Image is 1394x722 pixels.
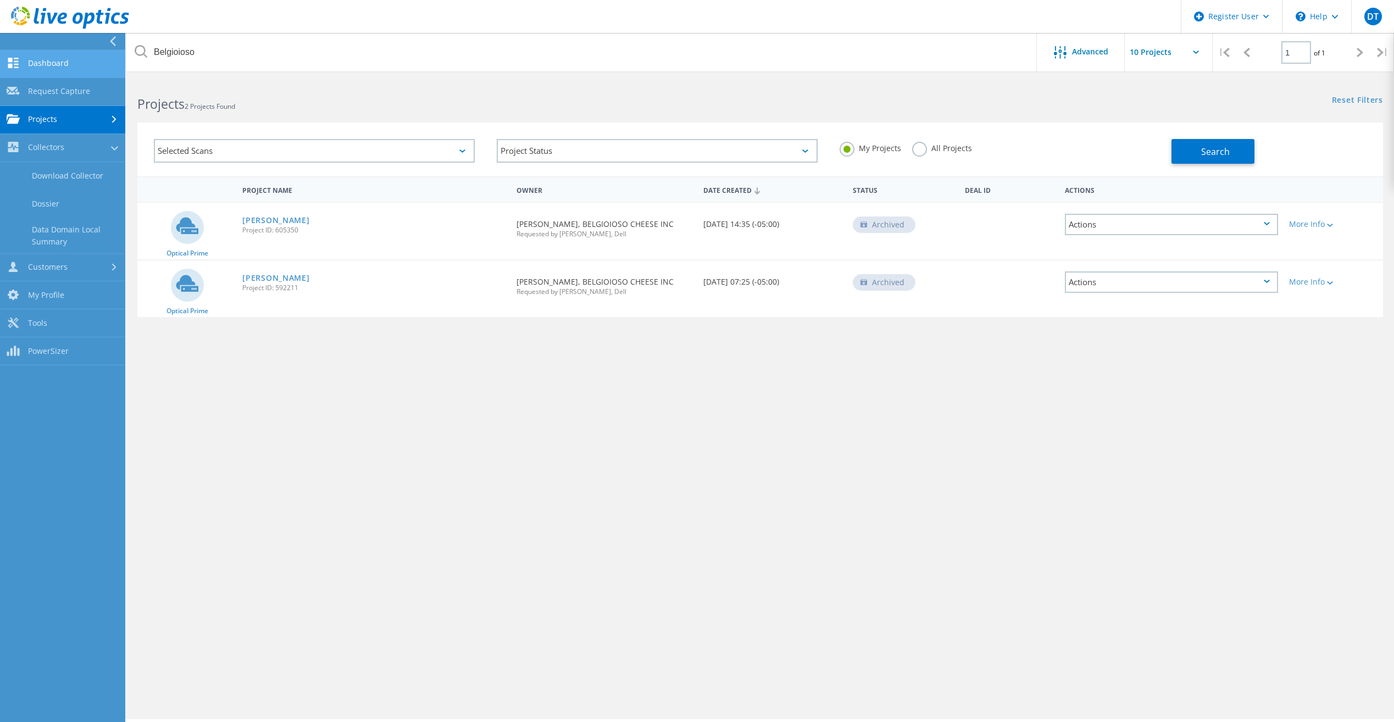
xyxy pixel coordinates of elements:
span: Project ID: 605350 [242,227,506,234]
div: Actions [1065,271,1278,293]
span: Requested by [PERSON_NAME], Dell [516,231,692,237]
div: [PERSON_NAME], BELGIOIOSO CHEESE INC [511,203,698,248]
div: [DATE] 07:25 (-05:00) [698,260,847,297]
div: Selected Scans [154,139,475,163]
span: of 1 [1314,48,1325,58]
span: DT [1367,12,1379,21]
div: More Info [1289,278,1378,286]
span: 2 Projects Found [185,102,235,111]
a: Live Optics Dashboard [11,23,129,31]
div: Actions [1065,214,1278,235]
label: All Projects [912,142,972,152]
div: Deal Id [959,179,1059,199]
div: Project Status [497,139,818,163]
a: [PERSON_NAME] [242,274,309,282]
div: | [1213,33,1235,72]
span: Search [1201,146,1230,158]
div: Archived [853,216,915,233]
div: | [1371,33,1394,72]
span: Advanced [1072,48,1108,55]
svg: \n [1296,12,1306,21]
div: Status [847,179,959,199]
div: Archived [853,274,915,291]
div: Date Created [698,179,847,200]
div: More Info [1289,220,1378,228]
span: Optical Prime [166,308,208,314]
label: My Projects [840,142,901,152]
div: [PERSON_NAME], BELGIOIOSO CHEESE INC [511,260,698,306]
span: Requested by [PERSON_NAME], Dell [516,288,692,295]
div: [DATE] 14:35 (-05:00) [698,203,847,239]
span: Optical Prime [166,250,208,257]
div: Project Name [237,179,511,199]
input: Search projects by name, owner, ID, company, etc [126,33,1037,71]
a: Reset Filters [1332,96,1383,105]
span: Project ID: 592211 [242,285,506,291]
b: Projects [137,95,185,113]
a: [PERSON_NAME] [242,216,309,224]
div: Owner [511,179,698,199]
div: Actions [1059,179,1284,199]
button: Search [1171,139,1254,164]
